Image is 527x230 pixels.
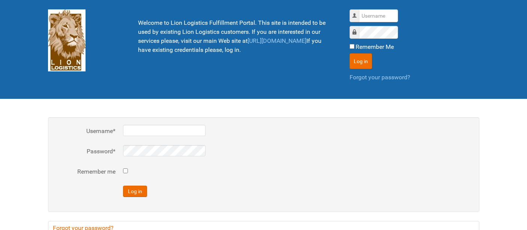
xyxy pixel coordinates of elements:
p: Welcome to Lion Logistics Fulfillment Portal. This site is intended to be used by existing Lion L... [138,18,331,54]
label: Password [357,28,357,29]
label: Remember me [56,167,116,176]
input: Username [359,9,398,22]
label: Username [56,127,116,136]
label: Password [56,147,116,156]
a: Lion Logistics [48,36,86,44]
img: Lion Logistics [48,9,86,71]
button: Log in [123,186,147,197]
label: Remember Me [356,42,394,51]
a: [URL][DOMAIN_NAME] [248,37,306,44]
a: Forgot your password? [350,74,410,81]
button: Log in [350,53,372,69]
